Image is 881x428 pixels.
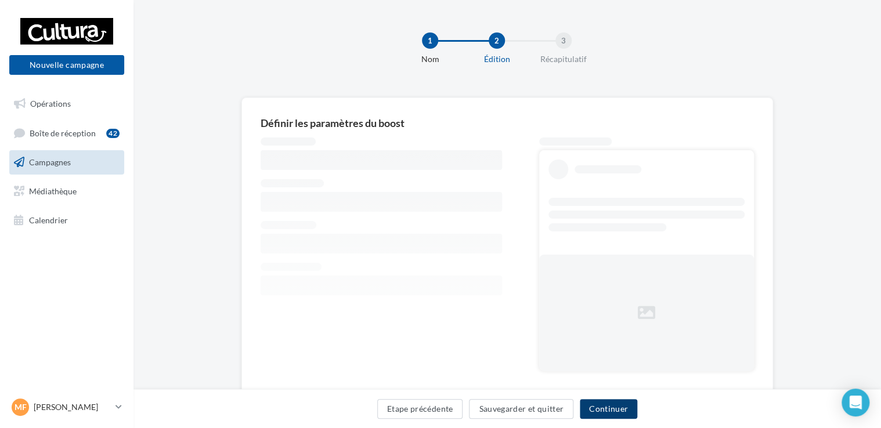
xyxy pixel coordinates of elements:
span: Opérations [30,99,71,108]
div: 3 [555,32,572,49]
a: Campagnes [7,150,127,175]
a: Opérations [7,92,127,116]
button: Nouvelle campagne [9,55,124,75]
a: Calendrier [7,208,127,233]
div: Récapitulatif [526,53,601,65]
span: Calendrier [29,215,68,224]
div: 1 [422,32,438,49]
a: Boîte de réception42 [7,121,127,146]
span: Médiathèque [29,186,77,196]
span: Boîte de réception [30,128,96,137]
a: MF [PERSON_NAME] [9,396,124,418]
button: Continuer [580,399,637,419]
div: Open Intercom Messenger [842,389,869,416]
button: Etape précédente [377,399,463,419]
span: Campagnes [29,157,71,167]
div: 2 [489,32,505,49]
div: Nom [393,53,467,65]
div: Édition [460,53,534,65]
div: 42 [106,129,120,138]
div: Définir les paramètres du boost [261,118,405,128]
p: [PERSON_NAME] [34,401,111,413]
span: MF [15,401,27,413]
a: Médiathèque [7,179,127,204]
button: Sauvegarder et quitter [469,399,573,419]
